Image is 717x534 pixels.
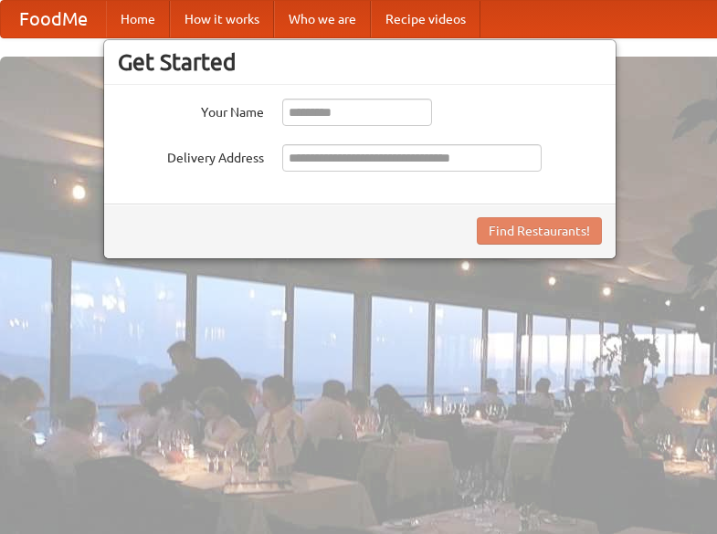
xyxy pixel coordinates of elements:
[274,1,371,37] a: Who we are
[371,1,480,37] a: Recipe videos
[170,1,274,37] a: How it works
[477,217,602,245] button: Find Restaurants!
[106,1,170,37] a: Home
[1,1,106,37] a: FoodMe
[118,144,264,167] label: Delivery Address
[118,48,602,76] h3: Get Started
[118,99,264,121] label: Your Name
